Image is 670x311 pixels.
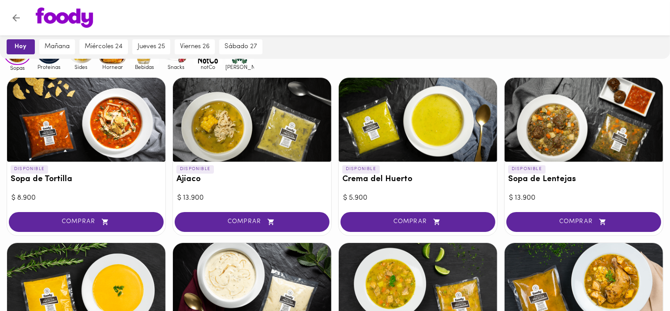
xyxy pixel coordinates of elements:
[7,78,165,162] div: Sopa de Tortilla
[173,78,331,162] div: Ajiaco
[225,64,254,70] span: [PERSON_NAME]
[177,193,327,203] div: $ 13.900
[186,218,318,226] span: COMPRAR
[176,175,328,184] h3: Ajiaco
[225,43,257,51] span: sábado 27
[352,218,484,226] span: COMPRAR
[162,64,191,70] span: Snacks
[79,39,128,54] button: miércoles 24
[509,193,659,203] div: $ 13.900
[339,78,497,162] div: Crema del Huerto
[36,8,93,28] img: logo.png
[175,39,215,54] button: viernes 26
[194,64,222,70] span: notCo
[11,175,162,184] h3: Sopa de Tortilla
[5,7,27,29] button: Volver
[98,64,127,70] span: Hornear
[506,212,661,232] button: COMPRAR
[505,78,663,162] div: Sopa de Lentejas
[45,43,70,51] span: mañana
[20,218,153,226] span: COMPRAR
[132,39,170,54] button: jueves 25
[508,175,659,184] h3: Sopa de Lentejas
[13,43,29,51] span: hoy
[342,175,494,184] h3: Crema del Huerto
[138,43,165,51] span: jueves 25
[39,39,75,54] button: mañana
[175,212,329,232] button: COMPRAR
[3,65,32,71] span: Sopas
[343,193,493,203] div: $ 5.900
[180,43,210,51] span: viernes 26
[67,64,95,70] span: Sides
[508,165,546,173] p: DISPONIBLE
[11,165,48,173] p: DISPONIBLE
[11,193,161,203] div: $ 8.900
[219,39,262,54] button: sábado 27
[619,260,661,302] iframe: Messagebird Livechat Widget
[7,39,35,54] button: hoy
[85,43,123,51] span: miércoles 24
[341,212,495,232] button: COMPRAR
[35,64,64,70] span: Proteinas
[130,64,159,70] span: Bebidas
[342,165,380,173] p: DISPONIBLE
[517,218,650,226] span: COMPRAR
[9,212,164,232] button: COMPRAR
[176,165,214,173] p: DISPONIBLE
